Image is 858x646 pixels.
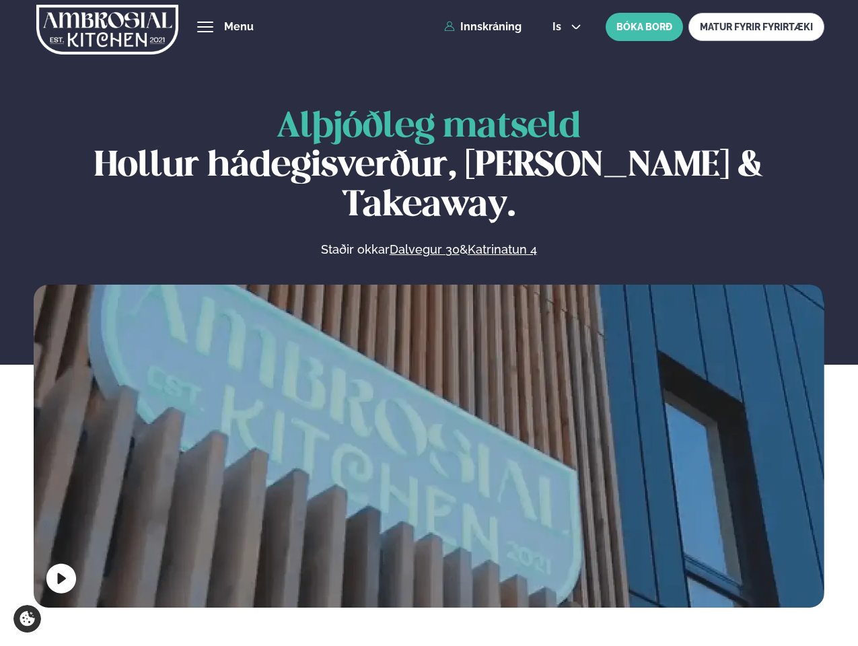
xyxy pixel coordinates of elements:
[13,605,41,633] a: Cookie settings
[390,242,460,258] a: Dalvegur 30
[542,22,592,32] button: is
[34,108,824,225] h1: Hollur hádegisverður, [PERSON_NAME] & Takeaway.
[36,2,178,57] img: logo
[468,242,537,258] a: Katrinatun 4
[174,242,683,258] p: Staðir okkar &
[688,13,824,41] a: MATUR FYRIR FYRIRTÆKI
[277,110,581,144] span: Alþjóðleg matseld
[444,21,522,33] a: Innskráning
[197,19,213,35] button: hamburger
[552,22,565,32] span: is
[606,13,683,41] button: BÓKA BORÐ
